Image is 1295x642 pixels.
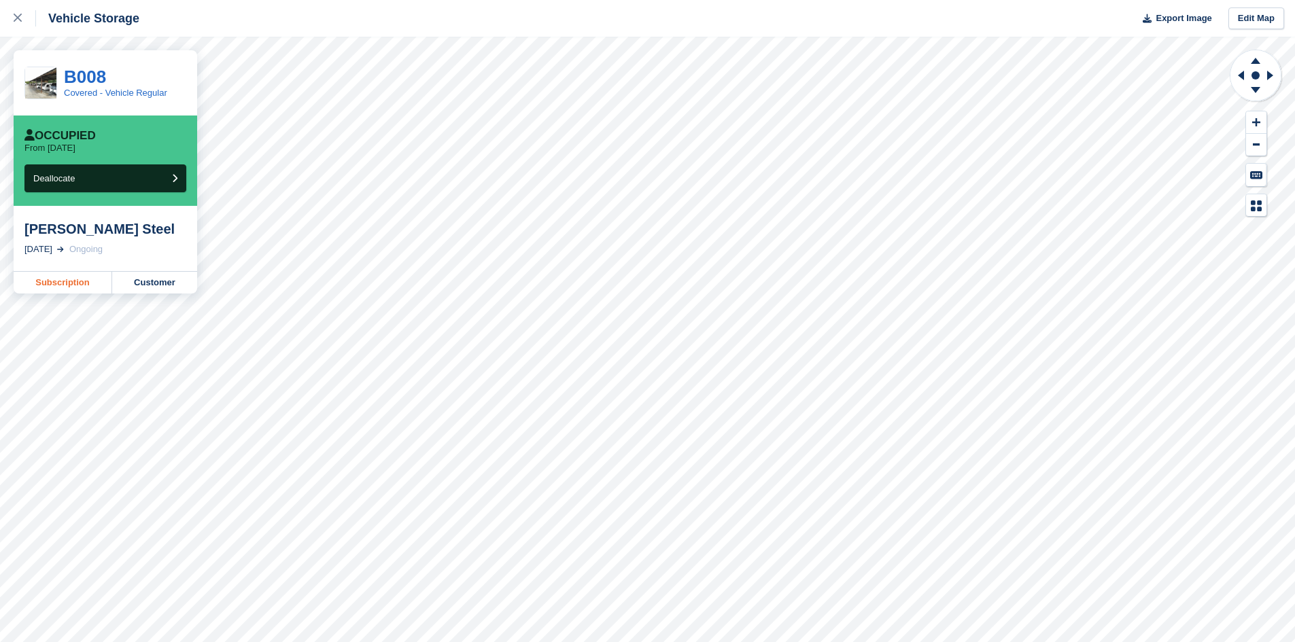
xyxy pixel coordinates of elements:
[1246,194,1266,217] button: Map Legend
[64,67,106,87] a: B008
[1246,164,1266,186] button: Keyboard Shortcuts
[112,272,197,293] a: Customer
[1135,7,1212,30] button: Export Image
[1246,111,1266,134] button: Zoom In
[24,143,75,154] p: From [DATE]
[25,67,56,99] img: E4081CF8065E6D51B1F355B433F9180E.jpeg
[36,10,139,26] div: Vehicle Storage
[33,173,75,183] span: Deallocate
[24,164,186,192] button: Deallocate
[69,243,103,256] div: Ongoing
[64,88,167,98] a: Covered - Vehicle Regular
[14,272,112,293] a: Subscription
[24,243,52,256] div: [DATE]
[24,221,186,237] div: [PERSON_NAME] Steel
[24,129,96,143] div: Occupied
[57,247,64,252] img: arrow-right-light-icn-cde0832a797a2874e46488d9cf13f60e5c3a73dbe684e267c42b8395dfbc2abf.svg
[1156,12,1211,25] span: Export Image
[1246,134,1266,156] button: Zoom Out
[1228,7,1284,30] a: Edit Map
